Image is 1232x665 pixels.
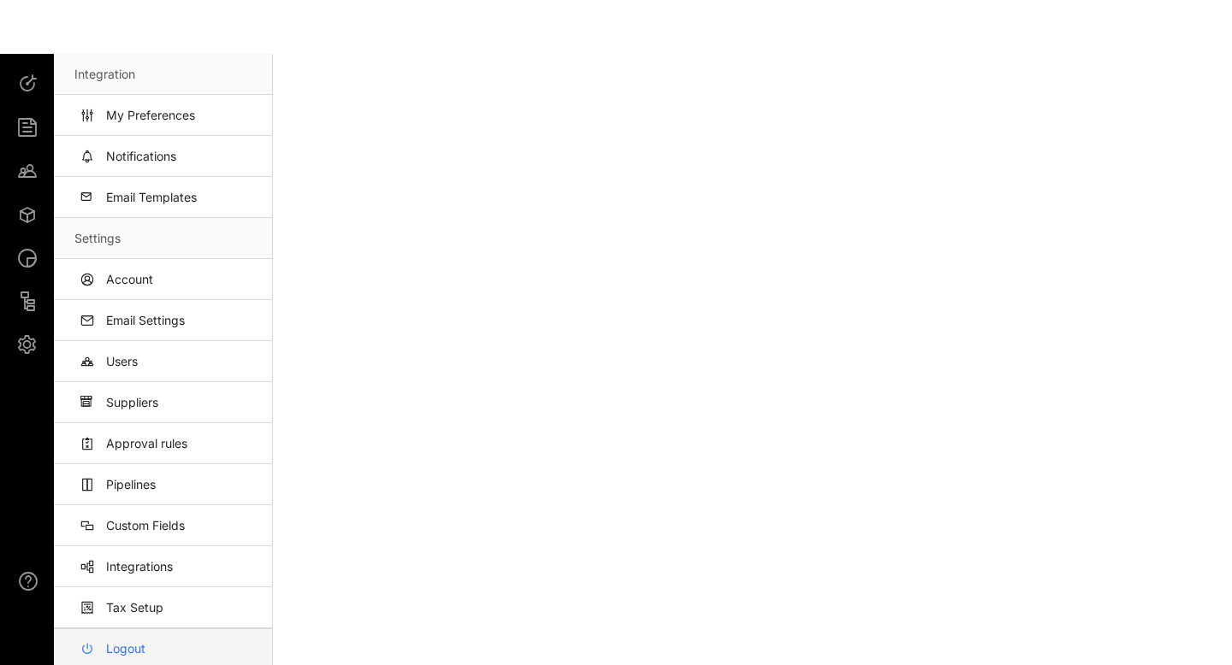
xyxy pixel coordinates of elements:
a: Email Templates [74,177,258,218]
a: Integrations [74,546,258,587]
a: Email Settings [74,300,258,341]
a: Pipelines [74,464,258,505]
a: Notifications [74,136,258,177]
a: Account [74,259,258,300]
a: Tax Setup [74,587,258,628]
a: Approval rules [74,423,258,464]
a: Custom Fields [74,505,258,546]
a: Suppliers [74,382,258,423]
a: My Preferences [74,95,258,136]
a: Users [74,341,258,382]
